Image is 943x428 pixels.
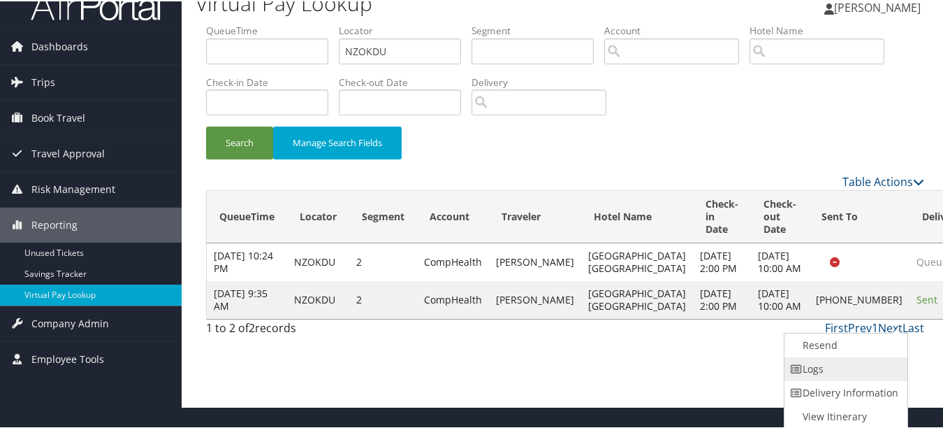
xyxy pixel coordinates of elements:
a: View Itinerary [784,404,904,427]
th: Check-in Date: activate to sort column ascending [693,190,751,242]
td: NZOKDU [287,242,349,280]
label: Hotel Name [750,22,895,36]
a: Prev [848,319,872,334]
a: First [825,319,848,334]
td: CompHealth [417,280,489,318]
th: Traveler: activate to sort column ascending [489,190,581,242]
span: Trips [31,64,55,99]
td: 2 [349,242,417,280]
span: Risk Management [31,171,115,206]
td: [DATE] 2:00 PM [693,280,751,318]
a: Next [878,319,902,334]
th: Check-out Date: activate to sort column ascending [751,190,809,242]
a: Table Actions [842,173,924,188]
span: Book Travel [31,99,85,134]
a: Delivery Information [784,380,904,404]
span: Travel Approval [31,135,105,170]
a: Resend [784,332,904,356]
span: Sent [916,292,937,305]
td: [GEOGRAPHIC_DATA] [GEOGRAPHIC_DATA] [581,242,693,280]
td: [GEOGRAPHIC_DATA] [GEOGRAPHIC_DATA] [581,280,693,318]
td: [PERSON_NAME] [489,242,581,280]
label: Locator [339,22,471,36]
th: Account: activate to sort column ascending [417,190,489,242]
td: [DATE] 2:00 PM [693,242,751,280]
button: Search [206,125,273,158]
span: Company Admin [31,305,109,340]
span: Employee Tools [31,341,104,376]
label: QueueTime [206,22,339,36]
span: Reporting [31,206,78,241]
td: [PHONE_NUMBER] [809,280,909,318]
th: Segment: activate to sort column ascending [349,190,417,242]
label: Check-out Date [339,74,471,88]
td: [DATE] 10:00 AM [751,242,809,280]
span: Dashboards [31,28,88,63]
a: 1 [872,319,878,334]
th: QueueTime: activate to sort column ascending [207,190,287,242]
a: Last [902,319,924,334]
td: NZOKDU [287,280,349,318]
td: [DATE] 10:24 PM [207,242,287,280]
td: 2 [349,280,417,318]
span: 2 [249,319,255,334]
label: Delivery [471,74,617,88]
td: [DATE] 10:00 AM [751,280,809,318]
a: Logs [784,356,904,380]
th: Hotel Name: activate to sort column descending [581,190,693,242]
th: Locator: activate to sort column ascending [287,190,349,242]
label: Account [604,22,750,36]
td: [PERSON_NAME] [489,280,581,318]
td: [DATE] 9:35 AM [207,280,287,318]
div: 1 to 2 of records [206,318,370,342]
td: CompHealth [417,242,489,280]
th: Sent To: activate to sort column ascending [809,190,909,242]
label: Segment [471,22,604,36]
label: Check-in Date [206,74,339,88]
button: Manage Search Fields [273,125,402,158]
